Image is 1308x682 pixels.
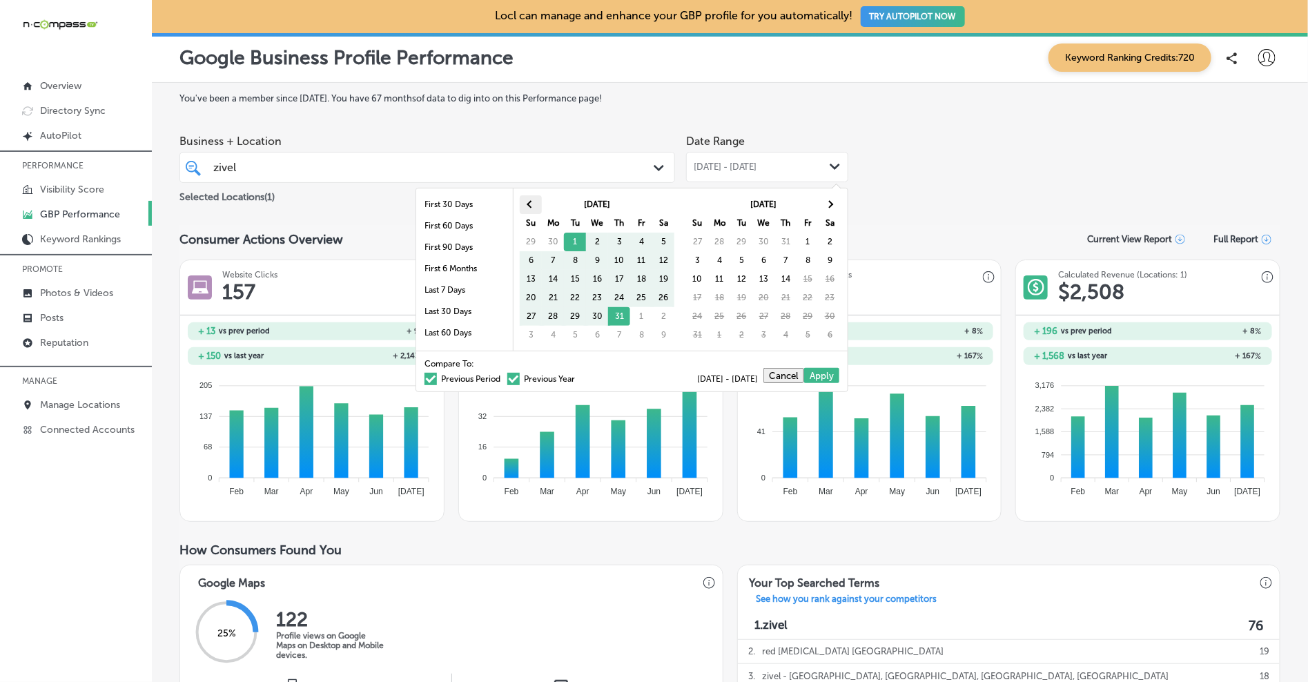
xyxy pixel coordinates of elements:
[520,233,542,251] td: 29
[300,487,313,496] tspan: Apr
[652,214,674,233] th: Sa
[416,258,513,280] li: First 6 Months
[774,307,797,326] td: 28
[783,487,797,496] tspan: Feb
[738,565,890,594] h3: Your Top Searched Terms
[652,233,674,251] td: 5
[505,487,519,496] tspan: Feb
[708,233,730,251] td: 28
[752,233,774,251] td: 30
[774,270,797,289] td: 14
[276,631,387,660] p: Profile views on Google Maps on Desktop and Mobile devices.
[482,474,487,482] tspan: 0
[1256,351,1262,361] span: %
[804,368,839,383] button: Apply
[608,233,630,251] td: 3
[416,194,513,215] li: First 30 Days
[608,214,630,233] th: Th
[40,287,113,299] p: Photos & Videos
[187,565,276,594] h3: Google Maps
[630,326,652,344] td: 8
[586,214,608,233] th: We
[276,608,387,631] h2: 122
[686,233,708,251] td: 27
[757,427,765,436] tspan: 41
[819,233,841,251] td: 2
[676,487,703,496] tspan: [DATE]
[730,251,752,270] td: 5
[312,327,426,336] h2: + 9
[40,208,120,220] p: GBP Performance
[416,301,513,322] li: Last 30 Days
[630,233,652,251] td: 4
[694,162,757,173] span: [DATE] - [DATE]
[730,270,752,289] td: 12
[424,360,474,368] span: Compare To:
[40,80,81,92] p: Overview
[40,312,64,324] p: Posts
[686,214,708,233] th: Su
[1035,381,1055,389] tspan: 3,176
[708,195,819,214] th: [DATE]
[647,487,661,496] tspan: Jun
[708,307,730,326] td: 25
[520,307,542,326] td: 27
[761,474,765,482] tspan: 0
[576,487,589,496] tspan: Apr
[1071,487,1086,496] tspan: Feb
[708,289,730,307] td: 18
[1058,270,1187,280] h3: Calculated Revenue (Locations: 1)
[416,322,513,344] li: Last 60 Days
[520,326,542,344] td: 3
[198,351,221,361] h2: + 150
[1148,351,1262,361] h2: + 167
[179,543,342,558] span: How Consumers Found You
[333,487,349,496] tspan: May
[730,289,752,307] td: 19
[564,251,586,270] td: 8
[40,424,135,436] p: Connected Accounts
[1035,427,1055,436] tspan: 1,588
[774,326,797,344] td: 4
[630,307,652,326] td: 1
[1256,327,1262,336] span: %
[697,375,763,383] span: [DATE] - [DATE]
[1068,352,1107,360] span: vs last year
[1213,234,1258,244] span: Full Report
[586,270,608,289] td: 16
[40,399,120,411] p: Manage Locations
[708,326,730,344] td: 1
[774,214,797,233] th: Th
[762,639,944,663] p: red [MEDICAL_DATA] [GEOGRAPHIC_DATA]
[752,214,774,233] th: We
[199,381,212,389] tspan: 205
[774,251,797,270] td: 7
[608,289,630,307] td: 24
[819,270,841,289] td: 16
[542,270,564,289] td: 14
[1260,639,1269,663] p: 19
[586,326,608,344] td: 6
[869,327,983,336] h2: + 8
[507,375,575,383] label: Previous Year
[1140,487,1153,496] tspan: Apr
[219,327,270,335] span: vs prev period
[40,233,121,245] p: Keyword Rankings
[1051,474,1055,482] tspan: 0
[564,289,586,307] td: 22
[542,233,564,251] td: 30
[179,93,1280,104] label: You've been a member since [DATE] . You have 67 months of data to dig into on this Performance page!
[819,214,841,233] th: Sa
[686,326,708,344] td: 31
[763,368,804,383] button: Cancel
[542,214,564,233] th: Mo
[652,307,674,326] td: 2
[730,233,752,251] td: 29
[630,270,652,289] td: 18
[179,46,514,69] p: Google Business Profile Performance
[564,214,586,233] th: Tu
[819,487,833,496] tspan: Mar
[708,214,730,233] th: Mo
[40,184,104,195] p: Visibility Score
[1035,405,1055,413] tspan: 2,382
